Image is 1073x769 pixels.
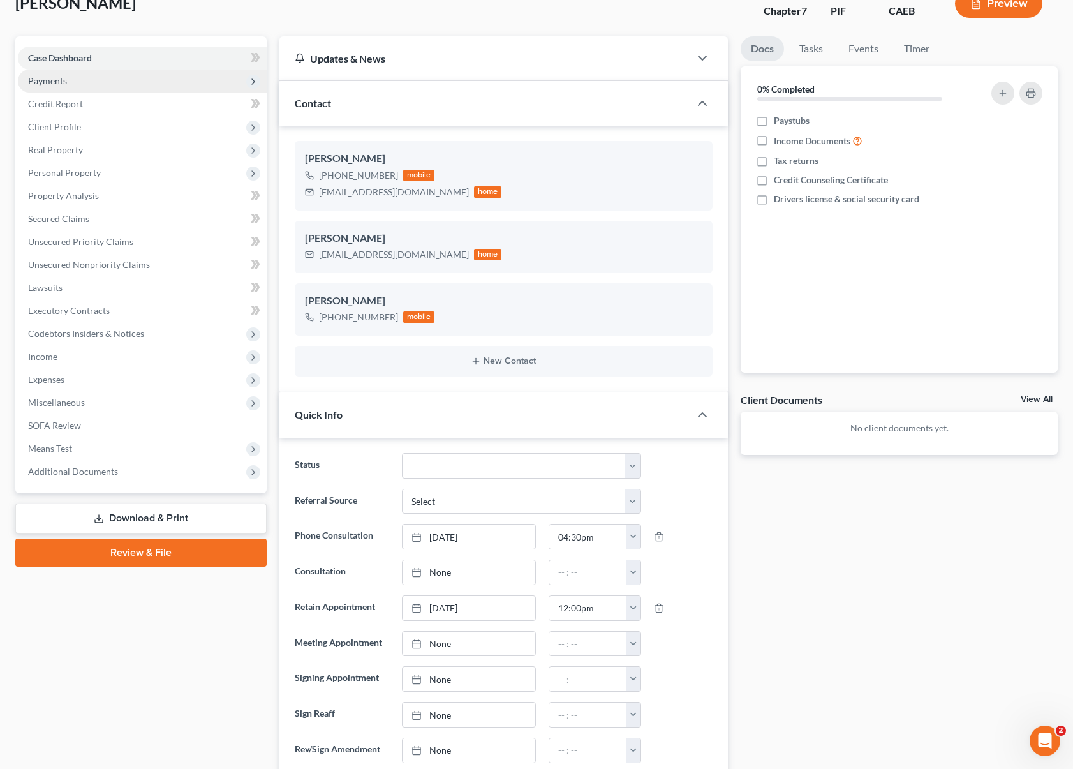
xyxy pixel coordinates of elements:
span: Credit Report [28,98,83,109]
a: None [403,738,535,763]
a: Unsecured Priority Claims [18,230,267,253]
span: Payments [28,75,67,86]
a: Review & File [15,539,267,567]
a: Unsecured Nonpriority Claims [18,253,267,276]
div: [PERSON_NAME] [305,294,703,309]
a: SOFA Review [18,414,267,437]
a: None [403,667,535,691]
div: Updates & News [295,52,675,65]
span: Real Property [28,144,83,155]
iframe: Intercom live chat [1030,726,1060,756]
input: -- : -- [549,632,626,656]
div: [PERSON_NAME] [305,231,703,246]
div: mobile [403,170,435,181]
label: Sign Reaff [288,702,396,728]
span: Income [28,351,57,362]
a: Tasks [789,36,833,61]
label: Phone Consultation [288,524,396,549]
div: [PHONE_NUMBER] [319,169,398,182]
a: None [403,703,535,727]
label: Meeting Appointment [288,631,396,657]
span: Drivers license & social security card [774,193,919,205]
a: View All [1021,395,1053,404]
span: 2 [1056,726,1066,736]
input: -- : -- [549,560,626,585]
span: Paystubs [774,114,810,127]
a: None [403,560,535,585]
div: [EMAIL_ADDRESS][DOMAIN_NAME] [319,186,469,198]
span: Codebtors Insiders & Notices [28,328,144,339]
span: Lawsuits [28,282,63,293]
div: CAEB [889,4,935,19]
a: Events [838,36,889,61]
a: Docs [741,36,784,61]
label: Referral Source [288,489,396,514]
span: Contact [295,97,331,109]
button: New Contact [305,356,703,366]
span: Unsecured Priority Claims [28,236,133,247]
input: -- : -- [549,703,626,727]
label: Retain Appointment [288,595,396,621]
label: Rev/Sign Amendment [288,738,396,763]
span: Client Profile [28,121,81,132]
a: [DATE] [403,596,535,620]
a: Lawsuits [18,276,267,299]
span: Personal Property [28,167,101,178]
input: -- : -- [549,525,626,549]
div: [EMAIL_ADDRESS][DOMAIN_NAME] [319,248,469,261]
div: mobile [403,311,435,323]
a: Secured Claims [18,207,267,230]
input: -- : -- [549,596,626,620]
div: Client Documents [741,393,822,407]
div: PIF [831,4,868,19]
a: Credit Report [18,93,267,116]
label: Status [288,453,396,479]
label: Signing Appointment [288,666,396,692]
span: 7 [801,4,807,17]
span: Expenses [28,374,64,385]
a: Download & Print [15,504,267,534]
a: Timer [894,36,940,61]
div: Chapter [764,4,810,19]
span: SOFA Review [28,420,81,431]
p: No client documents yet. [751,422,1047,435]
span: Case Dashboard [28,52,92,63]
input: -- : -- [549,738,626,763]
span: Additional Documents [28,466,118,477]
span: Unsecured Nonpriority Claims [28,259,150,270]
input: -- : -- [549,667,626,691]
span: Means Test [28,443,72,454]
div: [PERSON_NAME] [305,151,703,167]
a: Case Dashboard [18,47,267,70]
a: [DATE] [403,525,535,549]
span: Tax returns [774,154,818,167]
div: [PHONE_NUMBER] [319,311,398,324]
span: Secured Claims [28,213,89,224]
span: Income Documents [774,135,850,147]
span: Credit Counseling Certificate [774,174,888,186]
a: Property Analysis [18,184,267,207]
span: Property Analysis [28,190,99,201]
div: home [474,186,502,198]
strong: 0% Completed [757,84,815,94]
a: None [403,632,535,656]
div: home [474,249,502,260]
span: Executory Contracts [28,305,110,316]
a: Executory Contracts [18,299,267,322]
span: Quick Info [295,408,343,421]
span: Miscellaneous [28,397,85,408]
label: Consultation [288,560,396,585]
